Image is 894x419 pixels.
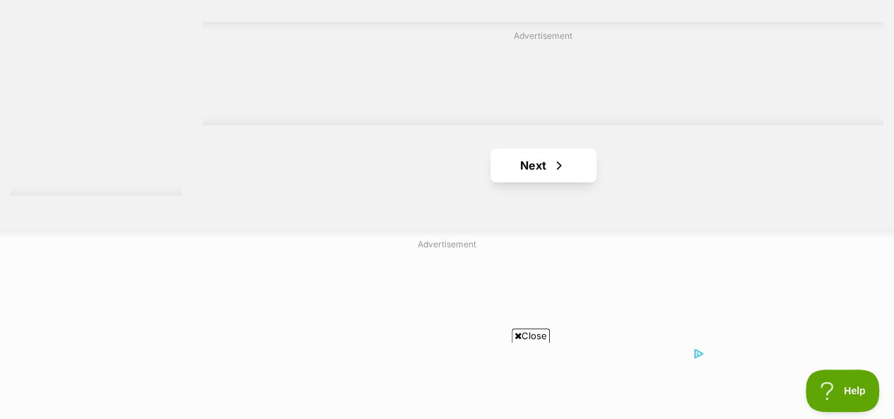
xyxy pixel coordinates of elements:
div: Advertisement [203,22,883,126]
nav: Pagination [203,148,883,182]
iframe: Advertisement [190,348,705,412]
a: Next page [490,148,596,182]
span: Close [512,329,550,343]
iframe: Advertisement [286,47,801,111]
iframe: Help Scout Beacon - Open [806,370,880,412]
